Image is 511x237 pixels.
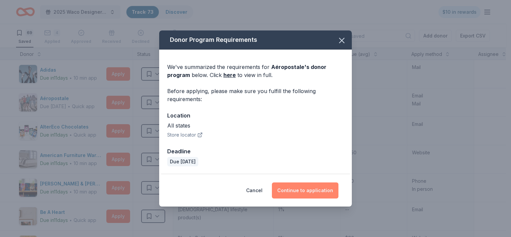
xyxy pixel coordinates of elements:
[167,63,344,79] div: We've summarized the requirements for below. Click to view in full.
[223,71,236,79] a: here
[246,182,263,199] button: Cancel
[272,182,338,199] button: Continue to application
[159,30,352,50] div: Donor Program Requirements
[167,122,344,130] div: All states
[167,87,344,103] div: Before applying, please make sure you fulfill the following requirements:
[167,157,198,166] div: Due [DATE]
[167,131,203,139] button: Store locator
[167,147,344,156] div: Deadline
[167,111,344,120] div: Location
